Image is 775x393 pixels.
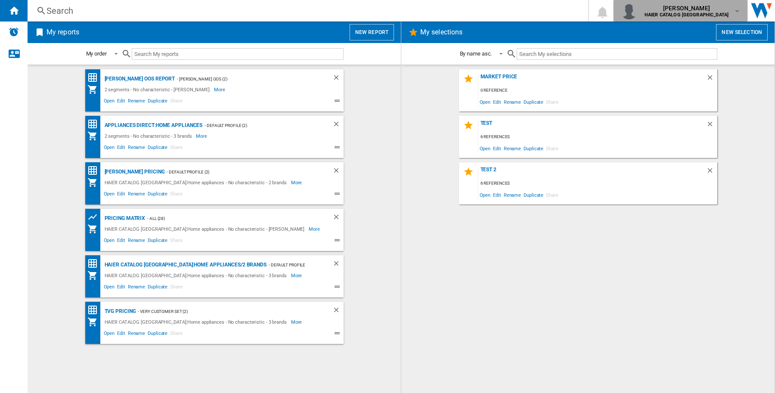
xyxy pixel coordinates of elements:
h2: My reports [45,24,81,40]
span: Rename [127,236,146,247]
input: Search My selections [517,48,717,60]
div: My Assortment [87,131,102,141]
div: Delete [706,167,717,178]
span: Open [102,97,116,107]
div: Price Matrix [87,119,102,130]
div: Market Price [478,74,706,85]
div: Delete [332,260,344,270]
div: Delete [332,120,344,131]
div: My Assortment [87,270,102,281]
span: Edit [116,283,127,293]
div: Delete [332,74,344,84]
span: Edit [116,236,127,247]
span: Share [169,236,184,247]
span: More [291,317,304,327]
h2: My selections [418,24,464,40]
div: [PERSON_NAME] OOS Report [102,74,175,84]
span: Rename [127,283,146,293]
span: Rename [127,190,146,200]
input: Search My reports [132,48,344,60]
div: Delete [706,120,717,132]
span: Rename [127,97,146,107]
span: Duplicate [522,96,545,108]
div: - [PERSON_NAME] OOS (2) [175,74,315,84]
div: 6 references [478,132,717,142]
div: - Default profile (2) [202,120,315,131]
span: Share [545,189,560,201]
div: HAIER CATALOG [GEOGRAPHIC_DATA]:Home appliances - No characteristic - 3 brands [102,317,291,327]
span: Share [169,190,184,200]
span: [PERSON_NAME] [645,4,728,12]
span: Share [169,143,184,154]
span: Rename [502,96,522,108]
div: Price Matrix [87,305,102,316]
span: Open [102,236,116,247]
span: Open [102,190,116,200]
span: Edit [116,97,127,107]
div: [PERSON_NAME] Pricing [102,167,165,177]
span: Open [102,143,116,154]
div: HAIER CATALOG [GEOGRAPHIC_DATA]:Home appliances - No characteristic - [PERSON_NAME] [102,224,309,234]
div: 2 segments - No characteristic - 3 brands [102,131,196,141]
div: My order [86,50,107,57]
div: Price Matrix [87,258,102,269]
div: My Assortment [87,84,102,95]
span: Duplicate [146,236,169,247]
div: Test 2 [478,167,706,178]
span: Edit [116,190,127,200]
span: Edit [492,142,502,154]
div: Delete [706,74,717,85]
span: Duplicate [146,97,169,107]
span: Share [545,142,560,154]
span: Open [102,283,116,293]
span: Share [545,96,560,108]
span: Open [102,329,116,340]
div: Delete [332,306,344,317]
div: - ALL (28) [145,213,315,224]
span: Duplicate [146,329,169,340]
span: Share [169,283,184,293]
span: Edit [492,189,502,201]
span: Rename [127,329,146,340]
div: Test [478,120,706,132]
button: New report [350,24,394,40]
div: - Default profile (2) [267,260,315,270]
div: Price Matrix [87,72,102,83]
span: Duplicate [522,189,545,201]
span: Duplicate [146,143,169,154]
div: Delete [332,213,344,224]
div: 0 reference [478,85,717,96]
span: Edit [492,96,502,108]
div: HAIER CATALOG [GEOGRAPHIC_DATA]:Home appliances - No characteristic - 2 brands [102,177,291,188]
span: Share [169,97,184,107]
span: Rename [502,142,522,154]
div: 6 references [478,178,717,189]
span: Open [478,96,492,108]
div: My Assortment [87,224,102,234]
img: alerts-logo.svg [9,27,19,37]
div: HAIER CATALOG [GEOGRAPHIC_DATA]:Home appliances/2 brands [102,260,267,270]
div: 2 segments - No characteristic - [PERSON_NAME] [102,84,214,95]
div: APPLIANCES DIRECT:Home appliances [102,120,203,131]
div: By name asc. [460,50,492,57]
button: New selection [716,24,768,40]
span: Edit [116,143,127,154]
img: profile.jpg [620,2,638,19]
span: More [291,177,304,188]
span: More [214,84,226,95]
div: - Very customer set (2) [136,306,315,317]
div: TVG Pricing [102,306,136,317]
div: - Default profile (2) [164,167,315,177]
div: Price Matrix [87,165,102,176]
span: Open [478,189,492,201]
span: Duplicate [146,283,169,293]
span: Duplicate [522,142,545,154]
span: Rename [502,189,522,201]
b: HAIER CATALOG [GEOGRAPHIC_DATA] [645,12,728,18]
span: More [291,270,304,281]
div: My Assortment [87,317,102,327]
span: More [196,131,208,141]
span: Rename [127,143,146,154]
div: My Assortment [87,177,102,188]
span: More [309,224,321,234]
